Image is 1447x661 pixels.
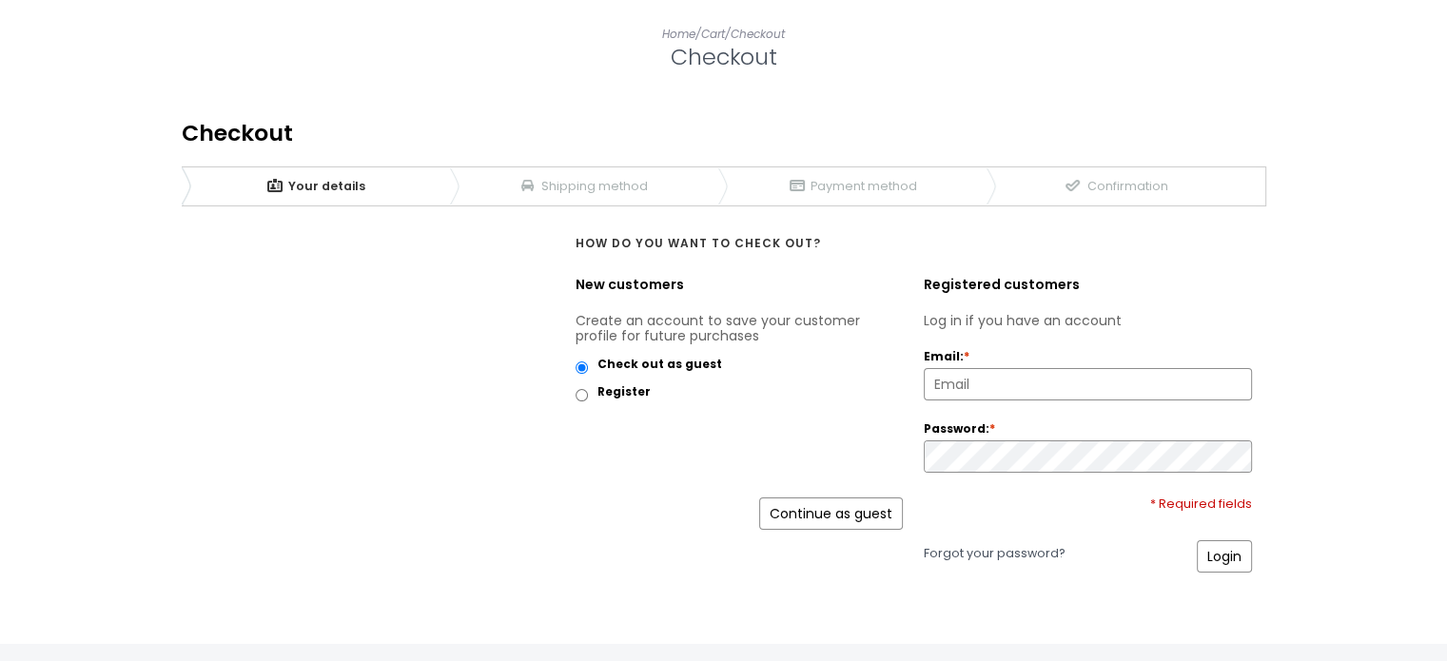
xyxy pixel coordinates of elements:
[759,497,903,530] a: Continue as guest
[597,385,651,413] label: Register
[924,275,1252,303] div: Registered customers
[718,167,987,205] a: 3Payment method
[789,167,806,205] span: 3
[924,342,1252,365] label: Email:
[182,120,1266,147] div: Checkout
[925,369,1251,399] input: Email
[701,26,725,42] a: Cart
[662,26,695,42] a: Home
[576,313,904,343] p: Create an account to save your customer profile for future purchases
[987,167,1245,205] a: 4Confirmation
[576,233,821,254] strong: How do you want to check out?
[1197,540,1252,573] a: Login
[731,26,785,42] a: Checkout
[576,275,904,303] div: New customers
[597,358,722,385] label: Check out as guest
[182,166,1266,206] div: Breadcrumbs
[924,496,1252,512] div: * Required fields
[924,540,1066,567] a: Forgot your password?
[519,167,537,205] span: 2
[924,415,1252,437] label: Password:
[182,167,450,205] a: 1Your details
[1065,167,1082,205] span: 4
[450,167,718,205] a: 2Shipping method
[924,313,1252,328] p: Log in if you have an account
[266,167,284,205] span: 1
